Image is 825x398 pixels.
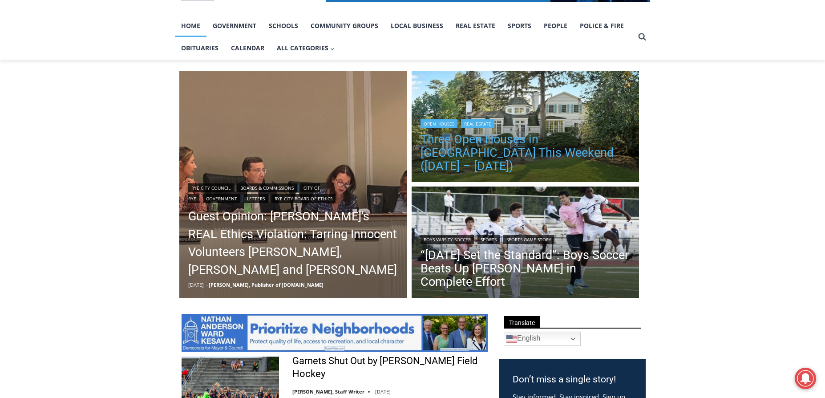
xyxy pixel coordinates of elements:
h4: [PERSON_NAME] Read Sanctuary Fall Fest: [DATE] [7,89,118,110]
a: Obituaries [175,37,225,59]
div: | | [421,233,631,244]
h3: Don’t miss a single story! [513,373,632,387]
img: (PHOTO: The "Gang of Four" Councilwoman Carolina Johnson, Mayor Josh Cohn, Councilwoman Julie Sou... [179,71,407,299]
a: English [504,332,581,346]
a: Boys Varsity Soccer [421,235,474,244]
a: Read More “Today Set the Standard”: Boys Soccer Beats Up Pelham in Complete Effort [412,187,639,301]
a: [PERSON_NAME], Staff Writer [292,388,364,395]
a: Rye City Council [188,183,234,192]
a: Guest Opinion: [PERSON_NAME]’s REAL Ethics Violation: Tarring Innocent Volunteers [PERSON_NAME], ... [188,207,398,279]
div: "The first chef I interviewed talked about coming to [GEOGRAPHIC_DATA] from [GEOGRAPHIC_DATA] in ... [225,0,421,86]
span: Intern @ [DOMAIN_NAME] [233,89,412,109]
a: Sports [477,235,500,244]
a: Police & Fire [574,15,630,37]
a: Garnets Shut Out by [PERSON_NAME] Field Hockey [292,355,488,380]
a: Rye City Board of Ethics [271,194,336,203]
a: Local Business [384,15,449,37]
div: | | | | | [188,182,398,203]
a: Boards & Commissions [237,183,297,192]
img: en [506,333,517,344]
div: 6 [104,75,108,84]
button: View Search Form [634,29,650,45]
a: Government [203,194,240,203]
a: People [538,15,574,37]
a: “[DATE] Set the Standard”: Boys Soccer Beats Up [PERSON_NAME] in Complete Effort [421,248,631,288]
a: Letters [244,194,268,203]
img: 162 Kirby Lane, Rye [412,71,639,185]
div: Face Painting [93,26,127,73]
a: Government [206,15,263,37]
div: 3 [93,75,97,84]
button: Child menu of All Categories [271,37,341,59]
a: Schools [263,15,304,37]
div: | [421,118,631,128]
time: [DATE] [375,388,391,395]
a: Three Open Houses in [GEOGRAPHIC_DATA] This Weekend ([DATE] – [DATE]) [421,133,631,173]
a: Community Groups [304,15,384,37]
span: – [206,281,209,288]
a: Intern @ [DOMAIN_NAME] [214,86,431,111]
a: Real Estate [449,15,501,37]
a: Home [175,15,206,37]
a: Read More Three Open Houses in Rye This Weekend (October 11 – 12) [412,71,639,185]
a: Sports Game Story [503,235,554,244]
span: Translate [504,316,540,328]
a: Open Houses [421,119,457,128]
a: Sports [501,15,538,37]
a: [PERSON_NAME] Read Sanctuary Fall Fest: [DATE] [0,89,133,111]
a: Real Estate [461,119,494,128]
a: Read More Guest Opinion: Rye’s REAL Ethics Violation: Tarring Innocent Volunteers Carolina Johnso... [179,71,407,299]
a: [PERSON_NAME], Publisher of [DOMAIN_NAME] [209,281,324,288]
time: [DATE] [188,281,204,288]
div: / [100,75,102,84]
nav: Primary Navigation [175,15,634,60]
img: (PHOTO: Rye Boys Soccer's Eddie Kehoe (#9 pink) goes up for a header against Pelham on October 8,... [412,187,639,301]
a: Calendar [225,37,271,59]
